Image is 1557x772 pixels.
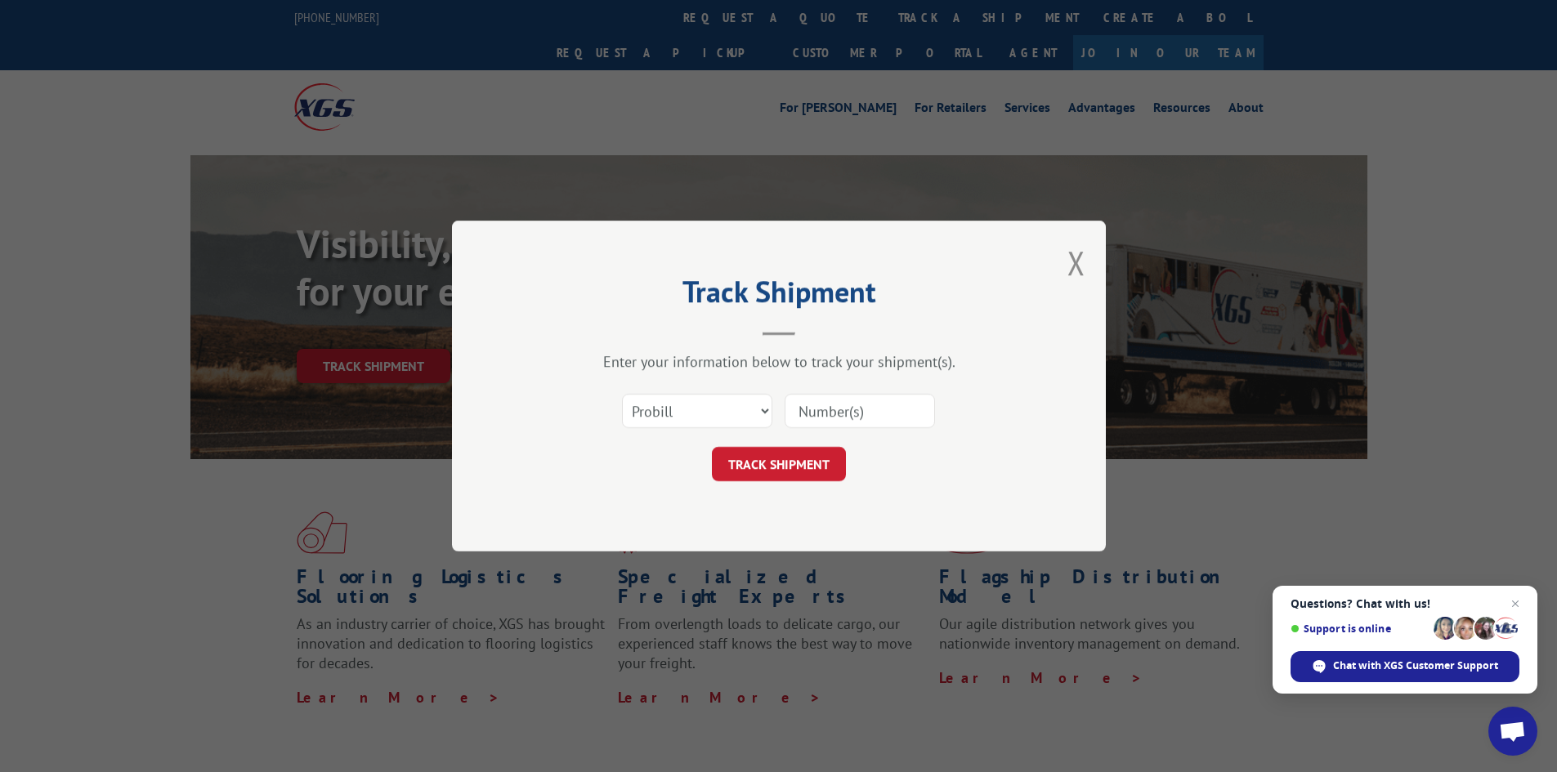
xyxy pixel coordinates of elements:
[1291,623,1428,635] span: Support is online
[534,280,1024,311] h2: Track Shipment
[1067,241,1085,284] button: Close modal
[1333,658,1498,673] span: Chat with XGS Customer Support
[1291,597,1519,610] span: Questions? Chat with us!
[1291,651,1519,682] div: Chat with XGS Customer Support
[1488,707,1537,756] div: Open chat
[712,447,846,481] button: TRACK SHIPMENT
[534,352,1024,371] div: Enter your information below to track your shipment(s).
[785,394,935,428] input: Number(s)
[1506,594,1525,614] span: Close chat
